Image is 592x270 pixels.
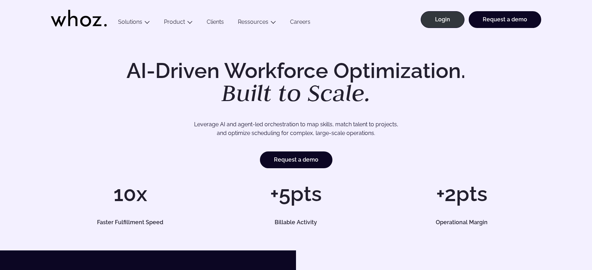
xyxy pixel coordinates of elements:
a: Request a demo [260,151,332,168]
a: Login [421,11,464,28]
button: Product [157,19,200,28]
em: Built to Scale. [221,77,371,108]
iframe: Chatbot [546,224,582,260]
a: Clients [200,19,231,28]
h1: 10x [51,183,209,204]
a: Careers [283,19,317,28]
button: Solutions [111,19,157,28]
a: Ressources [238,19,268,25]
h5: Operational Margin [390,220,533,225]
h1: AI-Driven Workforce Optimization. [117,60,475,105]
a: Product [164,19,185,25]
p: Leverage AI and agent-led orchestration to map skills, match talent to projects, and optimize sch... [75,120,517,138]
h5: Faster Fulfillment Speed [59,220,202,225]
h5: Billable Activity [225,220,367,225]
a: Request a demo [469,11,541,28]
button: Ressources [231,19,283,28]
h1: +2pts [383,183,541,204]
h1: +5pts [216,183,375,204]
